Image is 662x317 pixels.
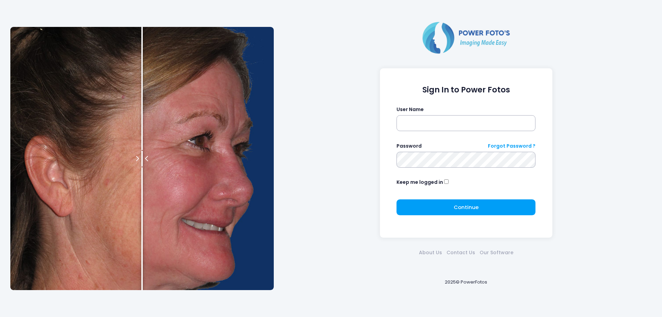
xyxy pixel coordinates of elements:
[444,249,477,256] a: Contact Us
[397,142,422,150] label: Password
[477,249,515,256] a: Our Software
[488,142,535,150] a: Forgot Password ?
[454,204,479,211] span: Continue
[420,20,513,55] img: Logo
[397,179,443,186] label: Keep me logged in
[397,199,535,215] button: Continue
[417,249,444,256] a: About Us
[280,267,652,297] div: 2025© PowerFotos
[397,85,535,95] h1: Sign In to Power Fotos
[397,106,424,113] label: User Name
